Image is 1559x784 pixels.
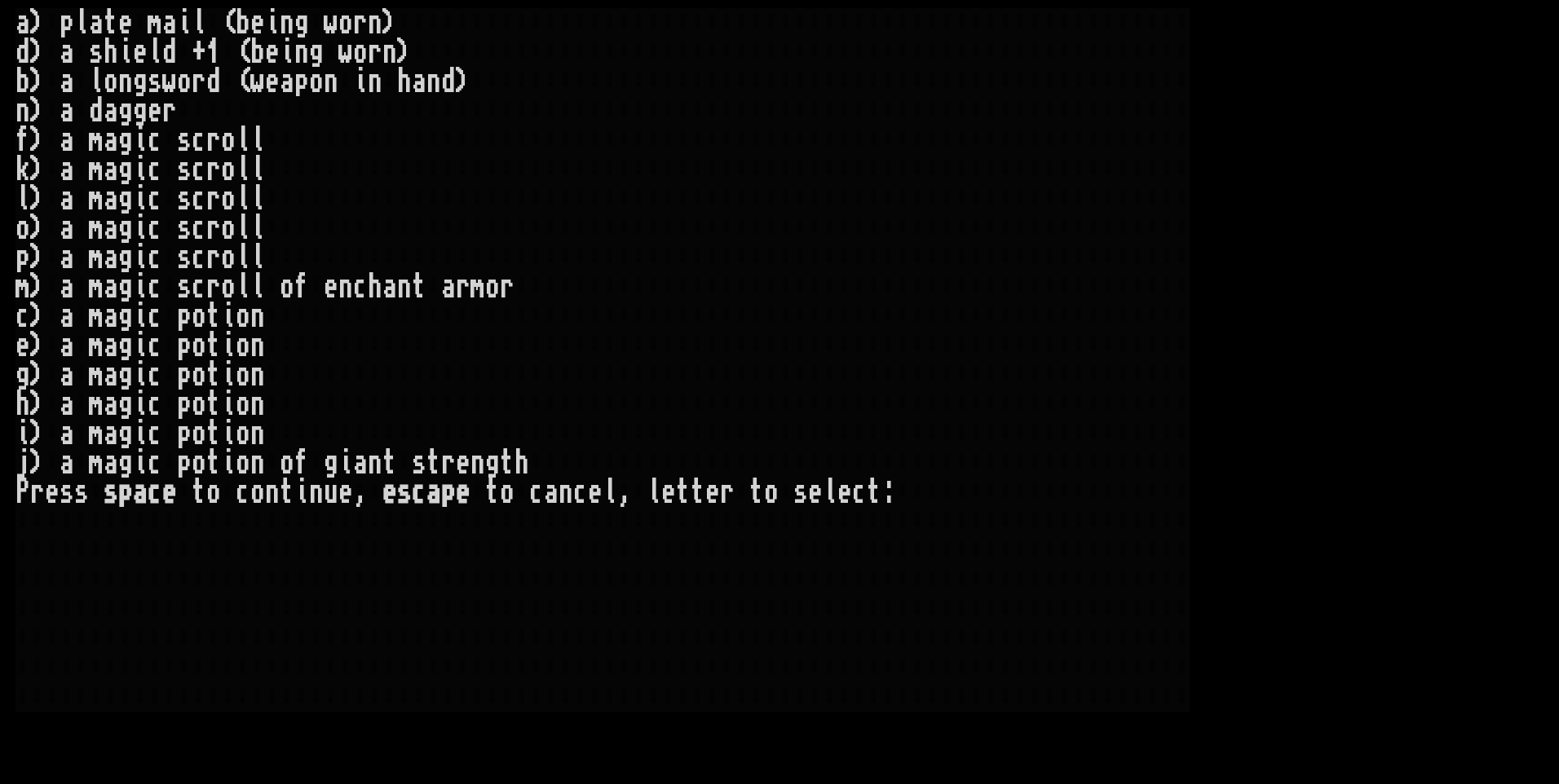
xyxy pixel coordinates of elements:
div: o [192,448,206,478]
div: n [294,37,309,67]
div: ) [382,8,397,37]
div: n [324,67,338,96]
div: i [221,390,236,419]
div: o [192,419,206,448]
div: a [60,272,74,302]
div: o [353,37,368,67]
div: ) [30,67,45,96]
div: c [192,126,206,155]
div: i [221,302,236,331]
div: b [15,67,30,96]
div: o [280,272,294,302]
div: o [192,360,206,390]
div: a [412,67,426,96]
div: s [60,478,74,507]
div: o [104,67,118,96]
div: e [118,8,133,37]
div: a [60,419,74,448]
div: g [485,448,500,478]
div: o [236,419,250,448]
div: ) [30,419,45,448]
div: n [338,272,353,302]
div: c [192,243,206,272]
div: o [280,448,294,478]
div: ( [236,67,250,96]
div: i [338,448,353,478]
div: e [456,448,470,478]
div: r [206,272,221,302]
div: i [133,214,148,243]
div: w [338,37,353,67]
div: m [470,272,485,302]
div: + [192,37,206,67]
div: ) [397,37,412,67]
div: t [206,419,221,448]
div: a [104,184,118,214]
div: a [104,126,118,155]
div: b [250,37,265,67]
div: n [118,67,133,96]
div: a [60,243,74,272]
div: h [515,448,529,478]
div: g [118,214,133,243]
div: w [162,67,177,96]
div: d [441,67,456,96]
div: r [500,272,515,302]
div: s [397,478,412,507]
div: p [177,419,192,448]
div: a [104,96,118,126]
div: r [456,272,470,302]
div: r [206,155,221,184]
div: g [118,243,133,272]
div: k [15,155,30,184]
div: n [368,67,382,96]
div: c [192,214,206,243]
div: o [236,448,250,478]
div: h [397,67,412,96]
div: g [118,302,133,331]
div: m [89,184,104,214]
div: a [60,96,74,126]
div: t [206,360,221,390]
div: g [118,360,133,390]
div: 1 [206,37,221,67]
div: p [60,8,74,37]
div: e [133,37,148,67]
div: g [133,96,148,126]
div: g [118,272,133,302]
div: m [89,272,104,302]
div: t [206,302,221,331]
div: w [250,67,265,96]
div: g [118,155,133,184]
div: o [221,214,236,243]
div: t [382,448,397,478]
div: t [500,448,515,478]
div: o [192,302,206,331]
div: i [294,478,309,507]
div: n [470,448,485,478]
div: c [192,155,206,184]
div: ( [221,8,236,37]
div: s [104,478,118,507]
div: c [236,478,250,507]
div: m [89,448,104,478]
div: e [15,331,30,360]
div: f [294,448,309,478]
div: P [15,478,30,507]
div: l [236,214,250,243]
div: r [353,8,368,37]
div: n [250,302,265,331]
div: o [236,331,250,360]
div: p [177,448,192,478]
div: t [206,448,221,478]
div: i [133,302,148,331]
div: m [89,360,104,390]
div: a [60,360,74,390]
div: g [118,184,133,214]
div: e [250,8,265,37]
div: g [118,96,133,126]
div: o [177,67,192,96]
div: g [15,360,30,390]
div: o [236,360,250,390]
div: p [177,390,192,419]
